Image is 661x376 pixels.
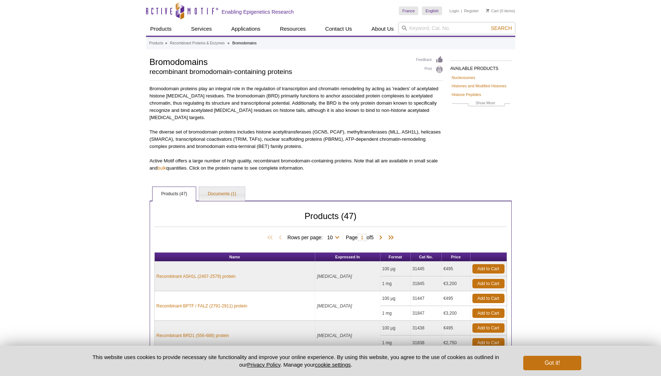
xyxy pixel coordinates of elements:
[450,60,512,73] h2: AVAILABLE PRODUCTS
[384,234,395,241] span: Last Page
[247,362,280,368] a: Privacy Policy
[158,165,166,171] a: bulk
[315,362,351,368] button: cookie settings
[380,321,411,336] td: 100 µg
[380,253,411,262] th: Format
[157,332,229,339] a: Recombinant BRD1 (556-688) protein
[523,356,581,370] button: Got it!
[442,306,471,321] td: €3,200
[150,85,443,172] p: Bromodomain proteins play an integral role in the regulation of transcription and chromatin remod...
[377,234,384,241] span: Next Page
[80,353,512,368] p: This website uses cookies to provide necessary site functionality and improve your online experie...
[367,22,398,36] a: About Us
[472,309,504,318] a: Add to Cart
[150,56,409,67] h1: Bromodomains
[422,6,442,15] a: English
[442,253,471,262] th: Price
[489,25,514,31] button: Search
[452,74,475,81] a: Nucleosomes
[472,338,504,347] a: Add to Cart
[411,253,442,262] th: Cat No.
[486,8,499,13] a: Cart
[411,306,442,321] td: 31847
[461,6,462,15] li: |
[317,274,352,279] i: [MEDICAL_DATA]
[342,234,377,241] span: Page of
[222,9,294,15] h2: Enabling Epigenetics Research
[442,262,471,276] td: €495
[157,303,247,309] a: Recombinant BPTF / FALZ (2791-2911) protein
[491,25,512,31] span: Search
[452,100,510,108] a: Show More
[486,9,489,12] img: Your Cart
[317,333,352,338] i: [MEDICAL_DATA]
[228,41,230,45] li: »
[486,6,515,15] li: (0 items)
[411,291,442,306] td: 31447
[149,40,163,47] a: Products
[266,234,277,241] span: First Page
[157,273,236,280] a: Recombinant ASH1L (2407-2579) protein
[153,187,196,201] a: Products (47)
[411,321,442,336] td: 31438
[380,291,411,306] td: 100 µg
[442,336,471,350] td: €2,750
[411,336,442,350] td: 31838
[472,279,504,288] a: Add to Cart
[452,91,481,98] a: Histone Peptides
[150,69,409,75] h2: recombinant bromodomain-containing proteins
[399,6,418,15] a: France
[315,253,380,262] th: Expressed In
[287,233,342,241] span: Rows per page:
[452,83,507,89] a: Histones and Modified Histones
[155,253,316,262] th: Name
[442,321,471,336] td: €495
[464,8,479,13] a: Register
[442,276,471,291] td: €3,200
[165,41,167,45] li: »
[227,22,265,36] a: Applications
[277,234,284,241] span: Previous Page
[416,56,443,64] a: Feedback
[232,41,256,45] li: Bromodomains
[411,262,442,276] td: 31445
[317,303,352,309] i: [MEDICAL_DATA]
[199,187,245,201] a: Documents (1)
[472,323,504,333] a: Add to Cart
[321,22,356,36] a: Contact Us
[187,22,216,36] a: Services
[472,264,504,274] a: Add to Cart
[146,22,176,36] a: Products
[449,8,459,13] a: Login
[371,235,374,240] span: 5
[380,276,411,291] td: 1 mg
[380,262,411,276] td: 100 µg
[416,66,443,74] a: Print
[380,336,411,350] td: 1 mg
[398,22,515,34] input: Keyword, Cat. No.
[380,306,411,321] td: 1 mg
[442,291,471,306] td: €495
[276,22,310,36] a: Resources
[472,294,504,303] a: Add to Cart
[154,213,507,227] h2: Products (47)
[170,40,225,47] a: Recombinant Proteins & Enzymes
[411,276,442,291] td: 31845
